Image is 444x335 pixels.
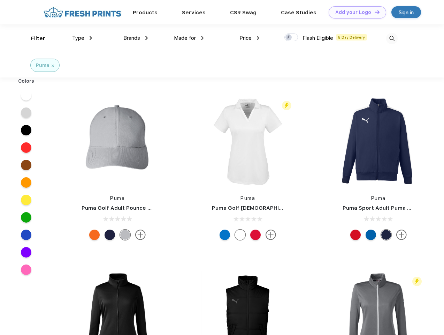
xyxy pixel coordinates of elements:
[396,230,407,240] img: more.svg
[257,36,259,40] img: dropdown.png
[120,230,130,240] div: Quarry
[235,230,245,240] div: Bright White
[90,36,92,40] img: dropdown.png
[335,9,371,15] div: Add your Logo
[282,101,291,110] img: flash_active_toggle.svg
[381,230,391,240] div: Peacoat
[399,8,414,16] div: Sign in
[336,34,367,40] span: 5 Day Delivery
[82,205,188,211] a: Puma Golf Adult Pounce Adjustable Cap
[41,6,123,18] img: fo%20logo%202.webp
[250,230,261,240] div: High Risk Red
[230,9,257,16] a: CSR Swag
[105,230,115,240] div: Peacoat
[266,230,276,240] img: more.svg
[89,230,100,240] div: Vibrant Orange
[123,35,140,41] span: Brands
[371,195,386,201] a: Puma
[220,230,230,240] div: Lapis Blue
[212,205,341,211] a: Puma Golf [DEMOGRAPHIC_DATA]' Icon Golf Polo
[71,95,164,188] img: func=resize&h=266
[145,36,148,40] img: dropdown.png
[412,277,422,286] img: flash_active_toggle.svg
[391,6,421,18] a: Sign in
[31,35,45,43] div: Filter
[332,95,425,188] img: func=resize&h=266
[201,95,294,188] img: func=resize&h=266
[52,65,54,67] img: filter_cancel.svg
[386,33,398,44] img: desktop_search.svg
[375,10,380,14] img: DT
[201,36,204,40] img: dropdown.png
[135,230,146,240] img: more.svg
[240,195,255,201] a: Puma
[133,9,158,16] a: Products
[239,35,252,41] span: Price
[13,77,40,85] div: Colors
[72,35,84,41] span: Type
[350,230,361,240] div: High Risk Red
[366,230,376,240] div: Lapis Blue
[36,62,49,69] div: Puma
[182,9,206,16] a: Services
[303,35,333,41] span: Flash Eligible
[110,195,125,201] a: Puma
[174,35,196,41] span: Made for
